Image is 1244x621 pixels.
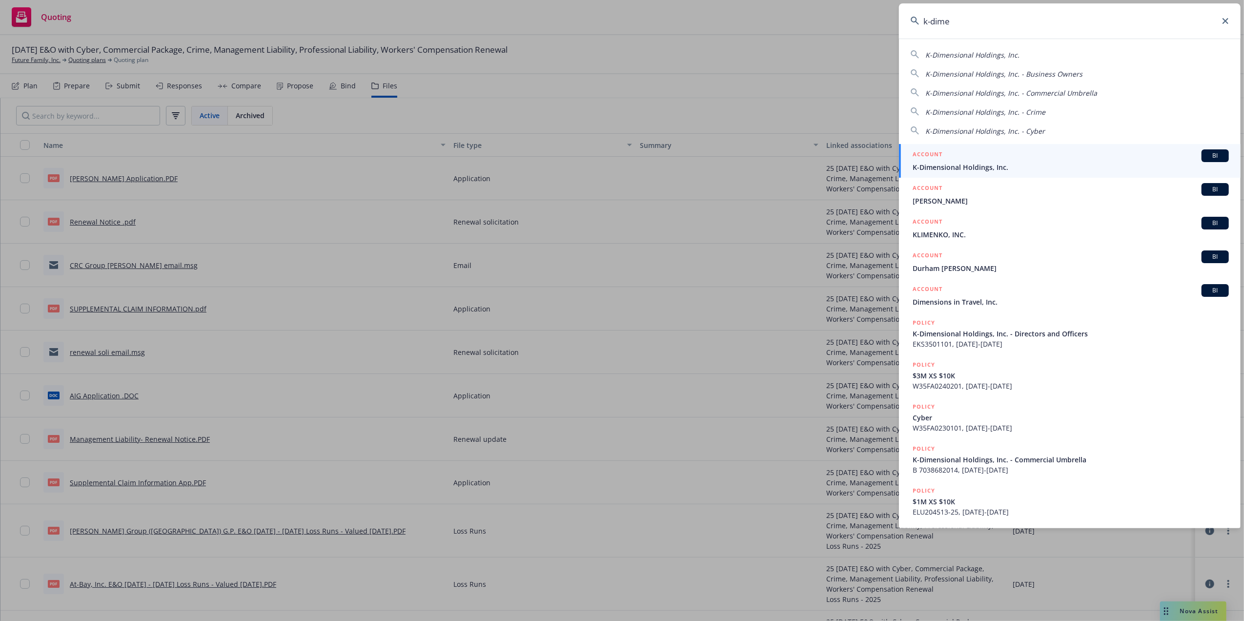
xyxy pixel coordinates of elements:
[899,245,1241,279] a: ACCOUNTBIDurham [PERSON_NAME]
[899,354,1241,396] a: POLICY$3M XS $10KW35FA0240201, [DATE]-[DATE]
[913,413,1229,423] span: Cyber
[913,402,935,412] h5: POLICY
[913,444,935,454] h5: POLICY
[913,162,1229,172] span: K-Dimensional Holdings, Inc.
[913,196,1229,206] span: [PERSON_NAME]
[899,144,1241,178] a: ACCOUNTBIK-Dimensional Holdings, Inc.
[913,360,935,370] h5: POLICY
[1205,219,1225,228] span: BI
[913,507,1229,517] span: ELU204513-25, [DATE]-[DATE]
[913,263,1229,273] span: Durham [PERSON_NAME]
[913,183,942,195] h5: ACCOUNT
[925,50,1020,60] span: K-Dimensional Holdings, Inc.
[913,497,1229,507] span: $1M XS $10K
[913,329,1229,339] span: K-Dimensional Holdings, Inc. - Directors and Officers
[913,229,1229,240] span: KLIMENKO, INC.
[913,297,1229,307] span: Dimensions in Travel, Inc.
[925,69,1082,79] span: K-Dimensional Holdings, Inc. - Business Owners
[899,3,1241,39] input: Search...
[913,465,1229,475] span: B 7038682014, [DATE]-[DATE]
[913,423,1229,433] span: W35FA0230101, [DATE]-[DATE]
[899,279,1241,312] a: ACCOUNTBIDimensions in Travel, Inc.
[913,381,1229,391] span: W35FA0240201, [DATE]-[DATE]
[913,486,935,496] h5: POLICY
[899,178,1241,211] a: ACCOUNTBI[PERSON_NAME]
[913,284,942,296] h5: ACCOUNT
[1205,151,1225,160] span: BI
[899,438,1241,480] a: POLICYK-Dimensional Holdings, Inc. - Commercial UmbrellaB 7038682014, [DATE]-[DATE]
[925,107,1045,117] span: K-Dimensional Holdings, Inc. - Crime
[913,217,942,228] h5: ACCOUNT
[913,149,942,161] h5: ACCOUNT
[913,455,1229,465] span: K-Dimensional Holdings, Inc. - Commercial Umbrella
[1205,185,1225,194] span: BI
[925,88,1097,98] span: K-Dimensional Holdings, Inc. - Commercial Umbrella
[913,318,935,328] h5: POLICY
[1205,252,1225,261] span: BI
[925,126,1045,136] span: K-Dimensional Holdings, Inc. - Cyber
[913,371,1229,381] span: $3M XS $10K
[1205,286,1225,295] span: BI
[899,211,1241,245] a: ACCOUNTBIKLIMENKO, INC.
[913,339,1229,349] span: EKS3501101, [DATE]-[DATE]
[913,250,942,262] h5: ACCOUNT
[899,396,1241,438] a: POLICYCyberW35FA0230101, [DATE]-[DATE]
[899,312,1241,354] a: POLICYK-Dimensional Holdings, Inc. - Directors and OfficersEKS3501101, [DATE]-[DATE]
[899,480,1241,522] a: POLICY$1M XS $10KELU204513-25, [DATE]-[DATE]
